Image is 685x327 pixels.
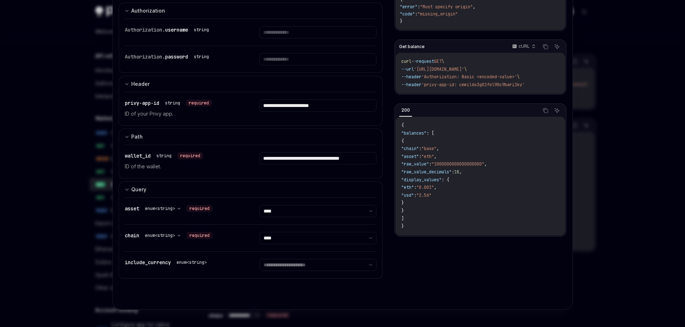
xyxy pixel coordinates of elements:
[442,177,449,183] span: : {
[420,4,473,10] span: "Must specify origin"
[429,161,431,167] span: :
[421,82,525,88] span: 'privy-app-id: cmeil6s3g01fol90c9bari1ky'
[125,232,213,239] div: chain
[125,53,165,60] span: Authorization.
[125,152,203,159] div: wallet_id
[419,146,421,151] span: :
[401,216,404,221] span: ]
[194,54,209,60] div: string
[414,184,416,190] span: :
[401,74,421,80] span: --header
[464,66,467,72] span: \
[415,11,417,17] span: :
[541,106,550,115] button: Copy the contents from the code block
[417,4,420,10] span: :
[517,74,520,80] span: \
[177,260,207,265] div: enum<string>
[442,59,444,64] span: \
[434,59,442,64] span: GET
[119,129,383,145] button: expand input section
[552,42,562,51] button: Ask AI
[411,59,434,64] span: --request
[401,192,414,198] span: "usd"
[125,100,159,106] span: privy-app-id
[426,130,434,136] span: : [
[401,154,419,159] span: "asset"
[401,130,426,136] span: "balances"
[165,27,188,33] span: username
[125,205,139,212] span: asset
[421,146,437,151] span: "base"
[452,169,454,175] span: :
[401,59,411,64] span: curl
[125,109,242,118] p: ID of your Privy app.
[125,232,139,239] span: chain
[400,4,417,10] span: "error"
[401,138,404,144] span: {
[125,205,213,212] div: asset
[401,146,419,151] span: "chain"
[401,169,452,175] span: "raw_value_decimals"
[401,66,414,72] span: --url
[125,53,212,60] div: Authorization.password
[125,259,171,266] span: include_currency
[131,132,143,141] div: Path
[414,192,416,198] span: :
[419,154,421,159] span: :
[165,53,188,60] span: password
[165,100,180,106] div: string
[131,80,150,88] div: Header
[401,223,404,229] span: }
[401,200,404,206] span: }
[401,208,404,214] span: }
[421,154,434,159] span: "eth"
[119,76,383,92] button: expand input section
[399,106,412,115] div: 200
[431,161,484,167] span: "1000000000000000000"
[401,184,414,190] span: "eth"
[125,99,212,107] div: privy-app-id
[437,146,439,151] span: ,
[473,4,475,10] span: ,
[459,169,462,175] span: ,
[177,152,203,159] div: required
[434,154,437,159] span: ,
[416,184,434,190] span: "0.001"
[400,18,402,24] span: }
[187,205,213,212] div: required
[401,177,442,183] span: "display_values"
[119,181,383,197] button: expand input section
[131,6,165,15] div: Authorization
[125,259,210,266] div: include_currency
[454,169,459,175] span: 18
[552,106,562,115] button: Ask AI
[186,99,212,107] div: required
[508,41,539,53] button: cURL
[125,26,212,33] div: Authorization.username
[519,43,530,49] p: cURL
[541,42,550,51] button: Copy the contents from the code block
[399,44,425,50] span: Get balance
[414,66,464,72] span: '[URL][DOMAIN_NAME]'
[401,161,429,167] span: "raw_value"
[484,161,487,167] span: ,
[401,122,404,128] span: {
[416,192,431,198] span: "2.56"
[131,185,146,194] div: Query
[421,74,517,80] span: 'Authorization: Basic <encoded-value>'
[400,11,415,17] span: "code"
[401,82,421,88] span: --header
[156,153,172,159] div: string
[194,27,209,33] div: string
[417,11,458,17] span: "missing_origin"
[187,232,213,239] div: required
[119,3,383,19] button: expand input section
[125,162,242,171] p: ID of the wallet.
[125,27,165,33] span: Authorization.
[434,184,437,190] span: ,
[125,153,151,159] span: wallet_id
